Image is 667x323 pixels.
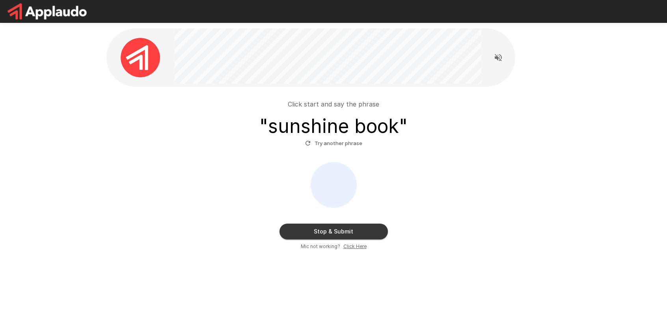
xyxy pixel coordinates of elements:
[303,137,364,149] button: Try another phrase
[490,50,506,65] button: Read questions aloud
[288,99,379,109] p: Click start and say the phrase
[259,115,408,137] h3: " sunshine book "
[301,243,340,250] span: Mic not working?
[343,243,367,249] u: Click Here
[121,38,160,77] img: applaudo_avatar.png
[279,224,388,239] button: Stop & Submit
